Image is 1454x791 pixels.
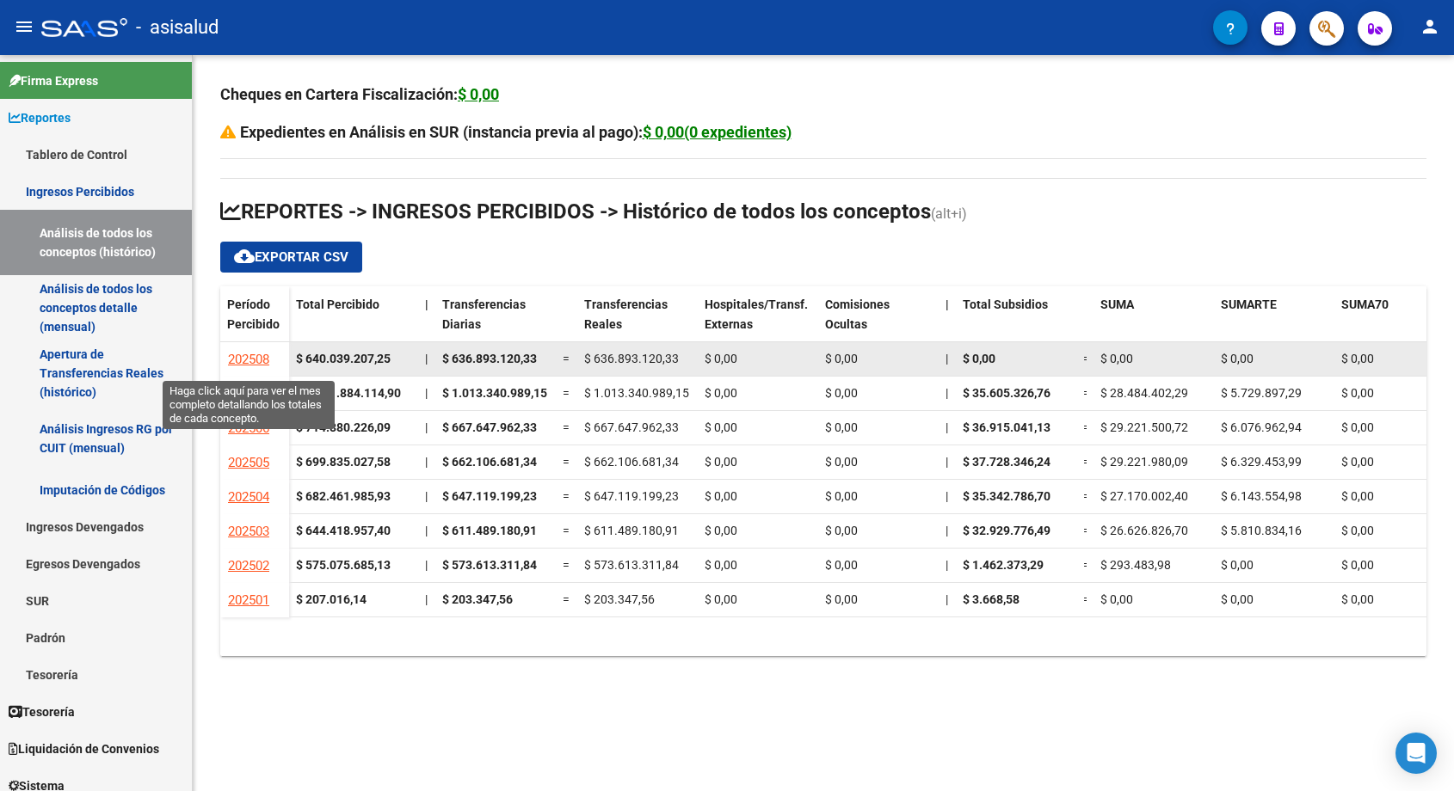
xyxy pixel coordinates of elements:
[1341,592,1374,606] span: $ 0,00
[705,592,737,606] span: $ 0,00
[825,592,858,606] span: $ 0,00
[563,592,570,606] span: =
[1341,489,1374,503] span: $ 0,00
[442,352,537,365] span: $ 636.893.120,33
[963,455,1050,469] span: $ 37.728.346,24
[825,352,858,365] span: $ 0,00
[220,286,289,359] datatable-header-cell: Período Percibido
[228,592,269,608] span: 202501
[296,420,391,434] strong: $ 714.880.226,09
[1100,352,1133,365] span: $ 0,00
[705,558,737,572] span: $ 0,00
[418,286,435,359] datatable-header-cell: |
[1083,489,1090,503] span: =
[1420,16,1440,37] mat-icon: person
[425,524,428,537] span: |
[9,702,75,721] span: Tesorería
[296,558,391,572] strong: $ 575.075.685,13
[1221,455,1302,469] span: $ 6.329.453,99
[963,352,995,365] span: $ 0,00
[240,123,792,141] strong: Expedientes en Análisis en SUR (instancia previa al pago):
[1083,592,1090,606] span: =
[228,489,269,505] span: 202504
[705,489,737,503] span: $ 0,00
[442,455,537,469] span: $ 662.106.681,34
[228,420,269,436] span: 202506
[1221,592,1254,606] span: $ 0,00
[425,420,428,434] span: |
[939,286,956,359] datatable-header-cell: |
[705,524,737,537] span: $ 0,00
[425,592,428,606] span: |
[1100,524,1188,537] span: $ 26.626.826,70
[1100,558,1171,572] span: $ 293.483,98
[296,489,391,503] strong: $ 682.461.985,93
[963,592,1020,606] span: $ 3.668,58
[1341,352,1374,365] span: $ 0,00
[442,524,537,537] span: $ 611.489.180,91
[296,352,391,365] strong: $ 640.039.207,25
[425,455,428,469] span: |
[963,297,1048,311] span: Total Subsidios
[1221,489,1302,503] span: $ 6.143.554,98
[1221,420,1302,434] span: $ 6.076.962,94
[1083,420,1090,434] span: =
[946,386,948,400] span: |
[442,489,537,503] span: $ 647.119.199,23
[1094,286,1214,359] datatable-header-cell: SUMA
[296,297,379,311] span: Total Percibido
[1100,455,1188,469] span: $ 29.221.980,09
[825,420,858,434] span: $ 0,00
[1341,386,1374,400] span: $ 0,00
[1341,524,1374,537] span: $ 0,00
[825,558,858,572] span: $ 0,00
[14,16,34,37] mat-icon: menu
[296,592,367,606] strong: $ 207.016,14
[825,297,890,331] span: Comisiones Ocultas
[1221,386,1302,400] span: $ 5.729.897,29
[1341,455,1374,469] span: $ 0,00
[963,386,1050,400] span: $ 35.605.326,76
[1100,420,1188,434] span: $ 29.221.500,72
[825,386,858,400] span: $ 0,00
[9,71,98,90] span: Firma Express
[946,420,948,434] span: |
[584,297,668,331] span: Transferencias Reales
[220,85,499,103] strong: Cheques en Cartera Fiscalización:
[296,386,401,400] strong: $ 1.061.884.114,90
[825,524,858,537] span: $ 0,00
[227,297,280,331] span: Período Percibido
[425,297,428,311] span: |
[705,455,737,469] span: $ 0,00
[234,249,348,265] span: Exportar CSV
[220,199,931,224] span: REPORTES -> INGRESOS PERCIBIDOS -> Histórico de todos los conceptos
[563,420,570,434] span: =
[228,558,269,573] span: 202502
[705,352,737,365] span: $ 0,00
[946,489,948,503] span: |
[1221,524,1302,537] span: $ 5.810.834,16
[563,524,570,537] span: =
[228,386,269,402] span: 202507
[563,352,570,365] span: =
[425,352,428,365] span: |
[425,489,428,503] span: |
[584,420,679,434] span: $ 667.647.962,33
[584,524,679,537] span: $ 611.489.180,91
[458,83,499,107] div: $ 0,00
[705,297,808,331] span: Hospitales/Transf. Externas
[946,592,948,606] span: |
[136,9,219,46] span: - asisalud
[931,205,967,222] span: (alt+i)
[584,592,655,606] span: $ 203.347,56
[220,242,362,273] button: Exportar CSV
[1100,592,1133,606] span: $ 0,00
[563,489,570,503] span: =
[563,455,570,469] span: =
[584,455,679,469] span: $ 662.106.681,34
[442,558,537,572] span: $ 573.613.311,84
[1083,352,1090,365] span: =
[442,386,547,400] span: $ 1.013.340.989,15
[584,489,679,503] span: $ 647.119.199,23
[825,489,858,503] span: $ 0,00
